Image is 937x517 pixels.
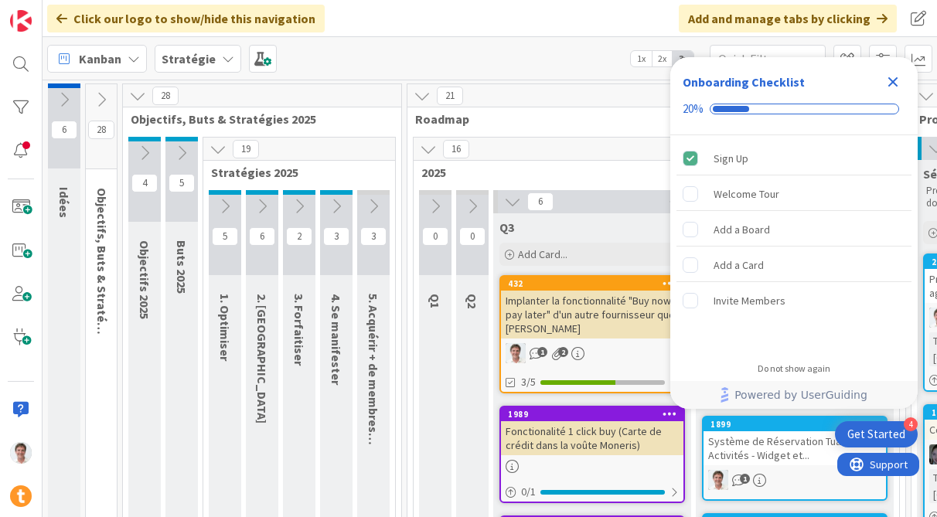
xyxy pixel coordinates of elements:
span: 5 [169,174,195,192]
div: Add a Card [714,256,764,274]
div: Onboarding Checklist [683,73,805,91]
span: 0 [459,227,486,246]
span: 2 [558,347,568,357]
input: Quick Filter... [710,45,826,73]
span: 5 [212,227,238,246]
div: Welcome Tour is incomplete. [676,177,911,211]
div: Add a Board [714,220,770,239]
span: 6 [527,192,554,211]
div: JG [704,470,886,490]
span: 1. Optimiser [217,294,233,361]
div: JG [501,343,683,363]
span: Objectifs, Buts & Stratégies 2024 [94,188,110,373]
span: 21 [437,87,463,105]
span: 2x [652,51,673,66]
span: 3 [360,227,387,246]
div: 1899 [704,417,886,431]
div: Système de Réservation Tuango Activités - Widget et... [704,431,886,465]
b: Stratégie [162,51,216,66]
span: Q2 [465,294,480,308]
div: 1989 [501,407,683,421]
span: Support [32,2,70,21]
div: 432Implanter la fonctionnalité "Buy now, pay later" d'un autre fournisseur que [PERSON_NAME] [501,277,683,338]
span: 16 [443,140,469,158]
span: 6 [249,227,275,246]
span: 3. Forfaitiser [291,294,307,366]
span: 2025 [421,165,880,180]
div: Implanter la fonctionnalité "Buy now, pay later" d'un autre fournisseur que [PERSON_NAME] [501,291,683,338]
div: Checklist items [670,135,918,352]
img: JG [10,442,32,464]
a: Powered by UserGuiding [678,381,910,409]
div: 4 [904,417,918,431]
span: 3x [673,51,693,66]
div: Add and manage tabs by clicking [679,5,897,32]
span: 28 [88,121,114,139]
div: Click our logo to show/hide this navigation [47,5,325,32]
img: Visit kanbanzone.com [10,10,32,32]
span: 3/5 [521,374,536,390]
span: 2 [286,227,312,246]
a: 1899Système de Réservation Tuango Activités - Widget et...JG [702,416,888,501]
span: 0 [422,227,448,246]
div: Checklist progress: 20% [683,102,905,116]
span: 1 [740,474,750,484]
div: Footer [670,381,918,409]
span: 4. Se manifester [329,294,344,385]
img: JG [708,470,728,490]
span: 2. Engager [254,294,270,423]
div: Checklist Container [670,57,918,409]
span: Q3 [499,219,514,235]
span: Q1 [428,294,443,308]
span: Add Card... [518,247,567,261]
a: 1989Fonctionalité 1 click buy (Carte de crédit dans la voûte Moneris)0/1 [499,406,685,503]
span: Kanban [79,49,121,68]
span: Stratégies 2025 [211,165,376,180]
span: Roadmap [415,111,886,127]
span: Powered by UserGuiding [734,386,867,404]
div: 0/1 [501,482,683,502]
div: Fonctionalité 1 click buy (Carte de crédit dans la voûte Moneris) [501,421,683,455]
div: Invite Members [714,291,785,310]
div: Welcome Tour [714,185,779,203]
div: Do not show again [758,362,830,375]
span: 6 [51,121,77,139]
span: 28 [152,87,179,105]
span: 4 [131,174,158,192]
span: Buts 2025 [174,240,189,294]
span: 1x [631,51,652,66]
a: 432Implanter la fonctionnalité "Buy now, pay later" d'un autre fournisseur que [PERSON_NAME]JG3/5 [499,275,685,393]
div: 20% [683,102,704,116]
span: 1 [537,347,547,357]
div: Add a Board is incomplete. [676,213,911,247]
div: 1899 [710,419,886,430]
span: Objectifs 2025 [137,240,152,319]
div: 1989 [508,409,683,420]
div: 1989Fonctionalité 1 click buy (Carte de crédit dans la voûte Moneris) [501,407,683,455]
span: Idées [56,187,72,218]
div: Add a Card is incomplete. [676,248,911,282]
div: Sign Up is complete. [676,141,911,175]
span: 0 / 1 [521,484,536,500]
div: 1899Système de Réservation Tuango Activités - Widget et... [704,417,886,465]
div: Close Checklist [881,70,905,94]
span: 3 [323,227,349,246]
div: Open Get Started checklist, remaining modules: 4 [835,421,918,447]
div: Get Started [847,427,905,442]
div: 432 [501,277,683,291]
div: 432 [508,278,683,289]
img: avatar [10,485,32,507]
div: Sign Up [714,149,748,168]
span: Objectifs, Buts & Stratégies 2025 [131,111,382,127]
img: JG [506,343,526,363]
div: Invite Members is incomplete. [676,284,911,318]
span: 19 [233,140,259,158]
